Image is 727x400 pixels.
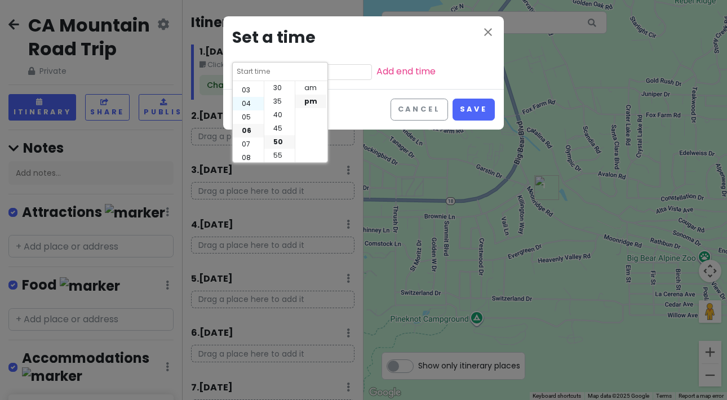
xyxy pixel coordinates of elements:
li: 08 [233,151,264,165]
button: Save [453,99,495,121]
a: Add end time [376,65,436,78]
li: 50 [264,135,295,149]
i: close [481,25,495,39]
li: 03 [233,83,264,97]
li: 45 [264,122,295,135]
li: 35 [264,95,295,108]
li: 06 [233,124,264,137]
li: 30 [264,81,295,95]
li: am [295,81,326,95]
li: 40 [264,108,295,122]
h3: Set a time [232,25,495,51]
button: Cancel [391,99,448,121]
button: Close [481,25,495,41]
li: 04 [233,97,264,110]
li: 07 [233,137,264,151]
li: 05 [233,110,264,124]
li: pm [295,95,326,108]
input: Start time [236,66,324,77]
li: 55 [264,149,295,162]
